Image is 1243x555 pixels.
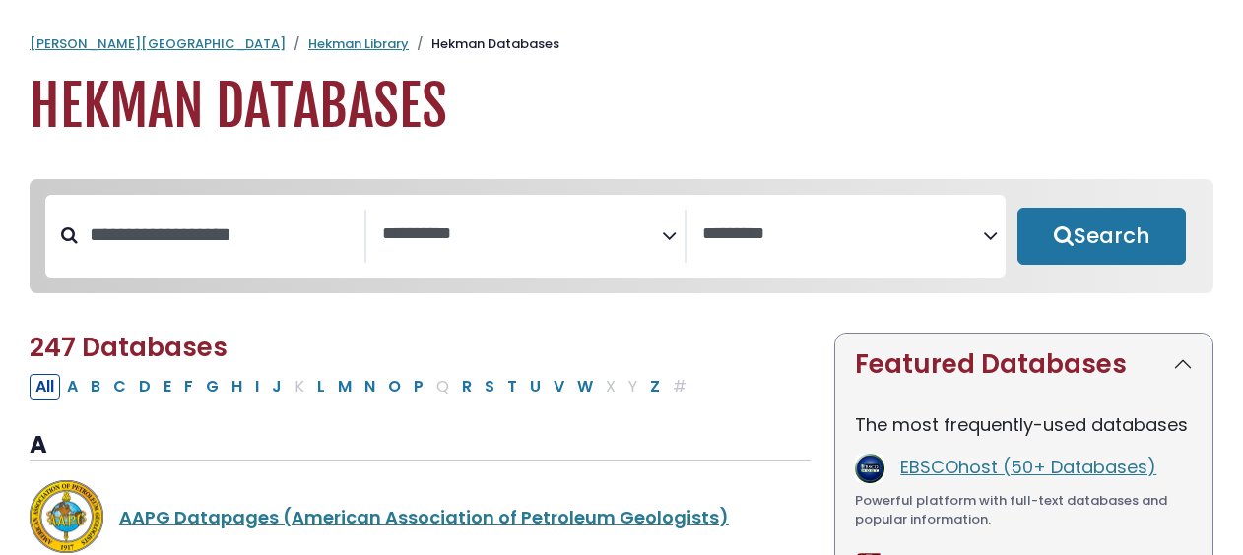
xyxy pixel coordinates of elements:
[644,374,666,400] button: Filter Results Z
[30,74,1213,140] h1: Hekman Databases
[408,374,429,400] button: Filter Results P
[524,374,547,400] button: Filter Results U
[30,34,286,53] a: [PERSON_NAME][GEOGRAPHIC_DATA]
[1017,208,1186,265] button: Submit for Search Results
[30,374,60,400] button: All
[571,374,599,400] button: Filter Results W
[200,374,225,400] button: Filter Results G
[119,505,729,529] a: AAPG Datapages (American Association of Petroleum Geologists)
[359,374,381,400] button: Filter Results N
[456,374,478,400] button: Filter Results R
[266,374,288,400] button: Filter Results J
[30,330,228,365] span: 247 Databases
[158,374,177,400] button: Filter Results E
[107,374,132,400] button: Filter Results C
[855,491,1193,529] div: Powerful platform with full-text databases and popular information.
[78,218,364,251] input: Search database by title or keyword
[61,374,84,400] button: Filter Results A
[308,34,409,53] a: Hekman Library
[479,374,500,400] button: Filter Results S
[249,374,265,400] button: Filter Results I
[30,373,694,398] div: Alpha-list to filter by first letter of database name
[855,411,1193,438] p: The most frequently-used databases
[30,431,811,461] h3: A
[501,374,523,400] button: Filter Results T
[226,374,248,400] button: Filter Results H
[332,374,358,400] button: Filter Results M
[30,179,1213,293] nav: Search filters
[133,374,157,400] button: Filter Results D
[900,455,1156,479] a: EBSCOhost (50+ Databases)
[548,374,570,400] button: Filter Results V
[382,224,663,245] textarea: Search
[30,34,1213,54] nav: breadcrumb
[85,374,106,400] button: Filter Results B
[382,374,407,400] button: Filter Results O
[409,34,559,54] li: Hekman Databases
[311,374,331,400] button: Filter Results L
[178,374,199,400] button: Filter Results F
[835,334,1212,396] button: Featured Databases
[702,224,983,245] textarea: Search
